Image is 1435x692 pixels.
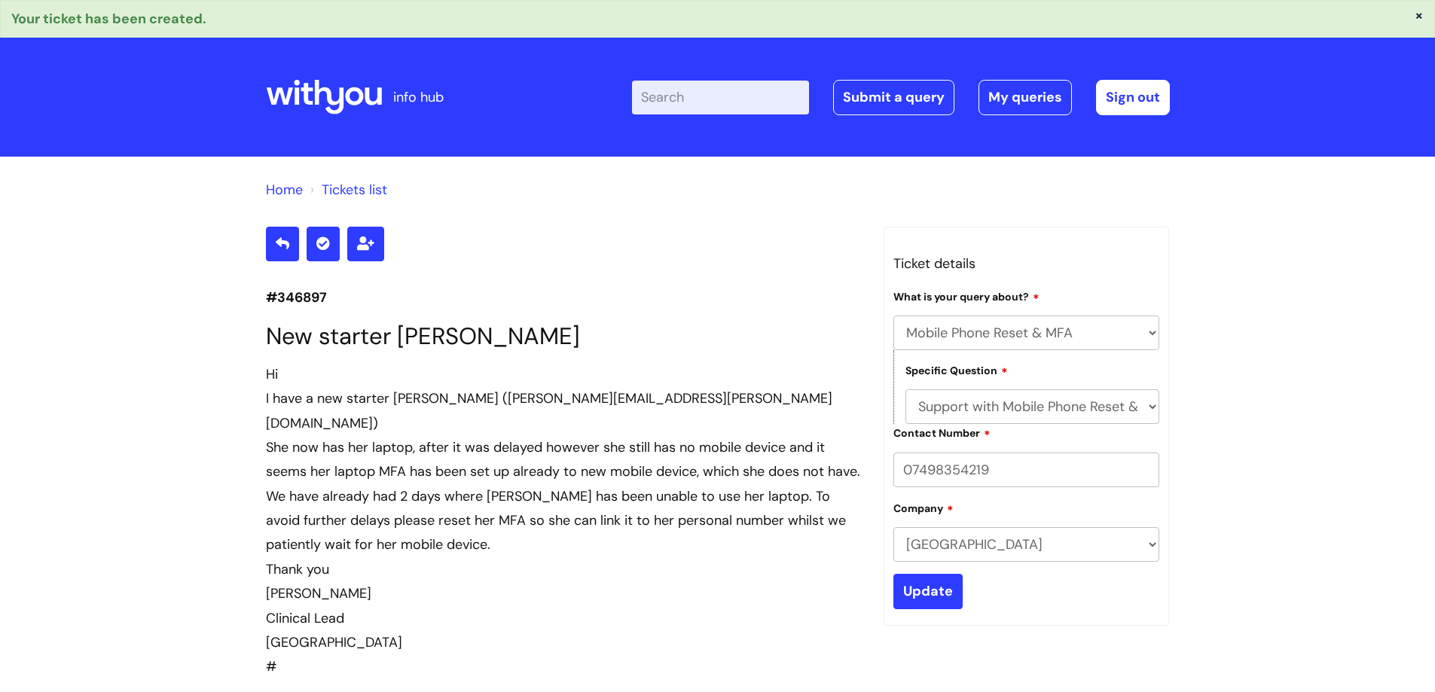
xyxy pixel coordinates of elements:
[266,181,303,199] a: Home
[979,80,1072,114] a: My queries
[266,484,861,557] div: We have already had 2 days where [PERSON_NAME] has been unable to use her laptop. To avoid furthe...
[893,251,1160,276] h3: Ticket details
[905,362,1008,377] label: Specific Question
[266,435,861,484] div: She now has her laptop, after it was delayed however she still has no mobile device and it seems ...
[893,500,954,515] label: Company
[266,362,861,679] div: #
[266,178,303,202] li: Solution home
[266,285,861,309] p: #346897
[1096,80,1170,114] a: Sign out
[307,178,387,202] li: Tickets list
[632,80,1170,114] div: | -
[893,288,1040,303] label: What is your query about?
[266,362,861,386] div: Hi
[266,386,861,435] div: I have a new starter [PERSON_NAME] ([PERSON_NAME][EMAIL_ADDRESS][PERSON_NAME][DOMAIN_NAME])
[266,557,861,581] div: Thank you
[1415,8,1424,22] button: ×
[266,322,861,350] h1: New starter [PERSON_NAME]
[893,574,963,608] input: Update
[266,606,861,630] div: Clinical Lead
[266,581,861,605] div: [PERSON_NAME]
[393,85,444,109] p: info hub
[632,81,809,114] input: Search
[833,80,954,114] a: Submit a query
[322,181,387,199] a: Tickets list
[893,425,991,440] label: Contact Number
[266,630,861,654] div: [GEOGRAPHIC_DATA]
